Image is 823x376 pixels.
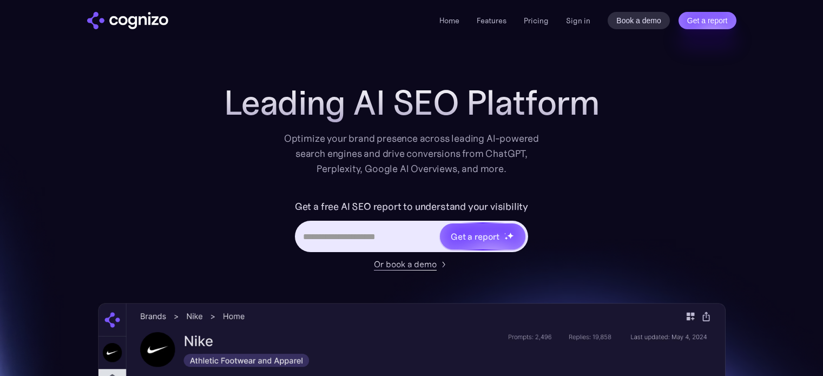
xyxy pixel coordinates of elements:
h1: Leading AI SEO Platform [224,83,600,122]
label: Get a free AI SEO report to understand your visibility [295,198,528,215]
img: star [504,233,506,234]
img: star [504,236,508,240]
a: Get a report [679,12,736,29]
a: Book a demo [608,12,670,29]
a: Home [439,16,459,25]
a: Features [477,16,506,25]
img: cognizo logo [87,12,168,29]
a: Or book a demo [374,258,450,271]
a: Pricing [524,16,549,25]
div: Or book a demo [374,258,437,271]
a: Sign in [566,14,590,27]
img: star [507,232,514,239]
div: Optimize your brand presence across leading AI-powered search engines and drive conversions from ... [279,131,545,176]
div: Get a report [451,230,499,243]
a: Get a reportstarstarstar [439,222,526,250]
